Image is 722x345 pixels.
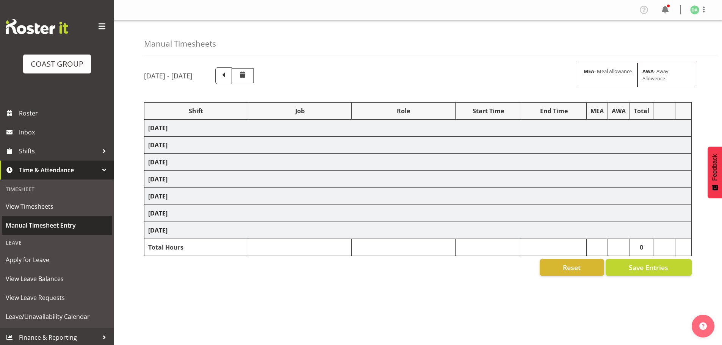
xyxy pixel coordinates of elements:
[31,58,83,70] div: COAST GROUP
[356,106,451,116] div: Role
[252,106,348,116] div: Job
[2,197,112,216] a: View Timesheets
[2,269,112,288] a: View Leave Balances
[690,5,699,14] img: daniel-an1132.jpg
[6,254,108,265] span: Apply for Leave
[459,106,517,116] div: Start Time
[708,147,722,198] button: Feedback - Show survey
[144,205,692,222] td: [DATE]
[144,72,193,80] h5: [DATE] - [DATE]
[699,322,707,330] img: help-xxl-2.png
[2,307,112,326] a: Leave/Unavailability Calendar
[637,63,696,87] div: - Away Allowence
[2,250,112,269] a: Apply for Leave
[579,63,637,87] div: - Meal Allowance
[19,126,110,138] span: Inbox
[563,262,581,272] span: Reset
[144,120,692,137] td: [DATE]
[6,311,108,322] span: Leave/Unavailability Calendar
[630,239,653,256] td: 0
[642,68,654,75] strong: AWA
[2,235,112,250] div: Leave
[144,39,216,48] h4: Manual Timesheets
[19,108,110,119] span: Roster
[144,137,692,154] td: [DATE]
[2,181,112,197] div: Timesheet
[634,106,649,116] div: Total
[584,68,594,75] strong: MEA
[144,222,692,239] td: [DATE]
[144,188,692,205] td: [DATE]
[540,259,604,276] button: Reset
[6,273,108,284] span: View Leave Balances
[612,106,626,116] div: AWA
[6,292,108,303] span: View Leave Requests
[590,106,604,116] div: MEA
[148,106,244,116] div: Shift
[6,220,108,231] span: Manual Timesheet Entry
[144,171,692,188] td: [DATE]
[629,262,668,272] span: Save Entries
[711,154,718,181] span: Feedback
[19,145,99,157] span: Shifts
[144,239,248,256] td: Total Hours
[525,106,583,116] div: End Time
[144,154,692,171] td: [DATE]
[6,201,108,212] span: View Timesheets
[19,164,99,176] span: Time & Attendance
[2,216,112,235] a: Manual Timesheet Entry
[2,288,112,307] a: View Leave Requests
[19,332,99,343] span: Finance & Reporting
[6,19,68,34] img: Rosterit website logo
[606,259,692,276] button: Save Entries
